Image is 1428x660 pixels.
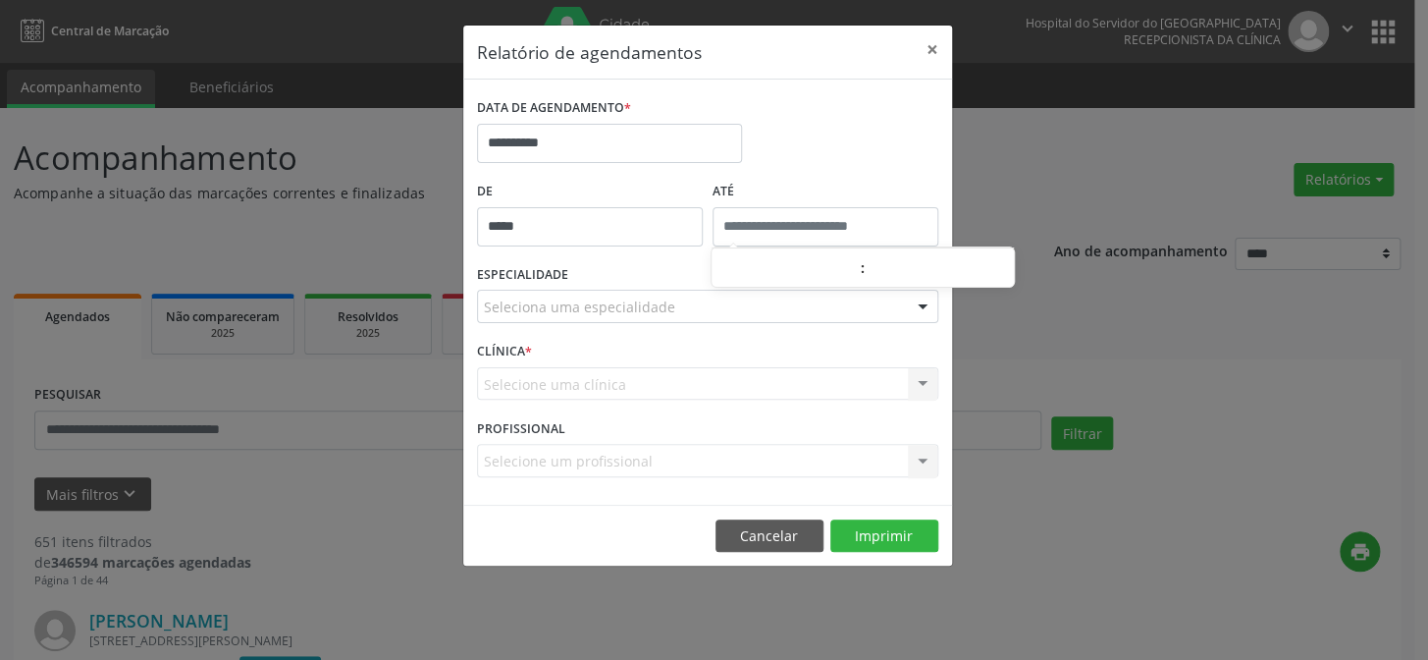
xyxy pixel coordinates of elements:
[477,260,568,291] label: ESPECIALIDADE
[715,520,823,553] button: Cancelar
[860,248,866,288] span: :
[713,177,938,207] label: ATÉ
[712,249,860,289] input: Hour
[477,413,565,444] label: PROFISSIONAL
[477,337,532,367] label: CLÍNICA
[484,297,675,317] span: Seleciona uma especialidade
[830,520,938,553] button: Imprimir
[477,39,702,65] h5: Relatório de agendamentos
[913,26,952,74] button: Close
[866,249,1014,289] input: Minute
[477,93,631,124] label: DATA DE AGENDAMENTO
[477,177,703,207] label: De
